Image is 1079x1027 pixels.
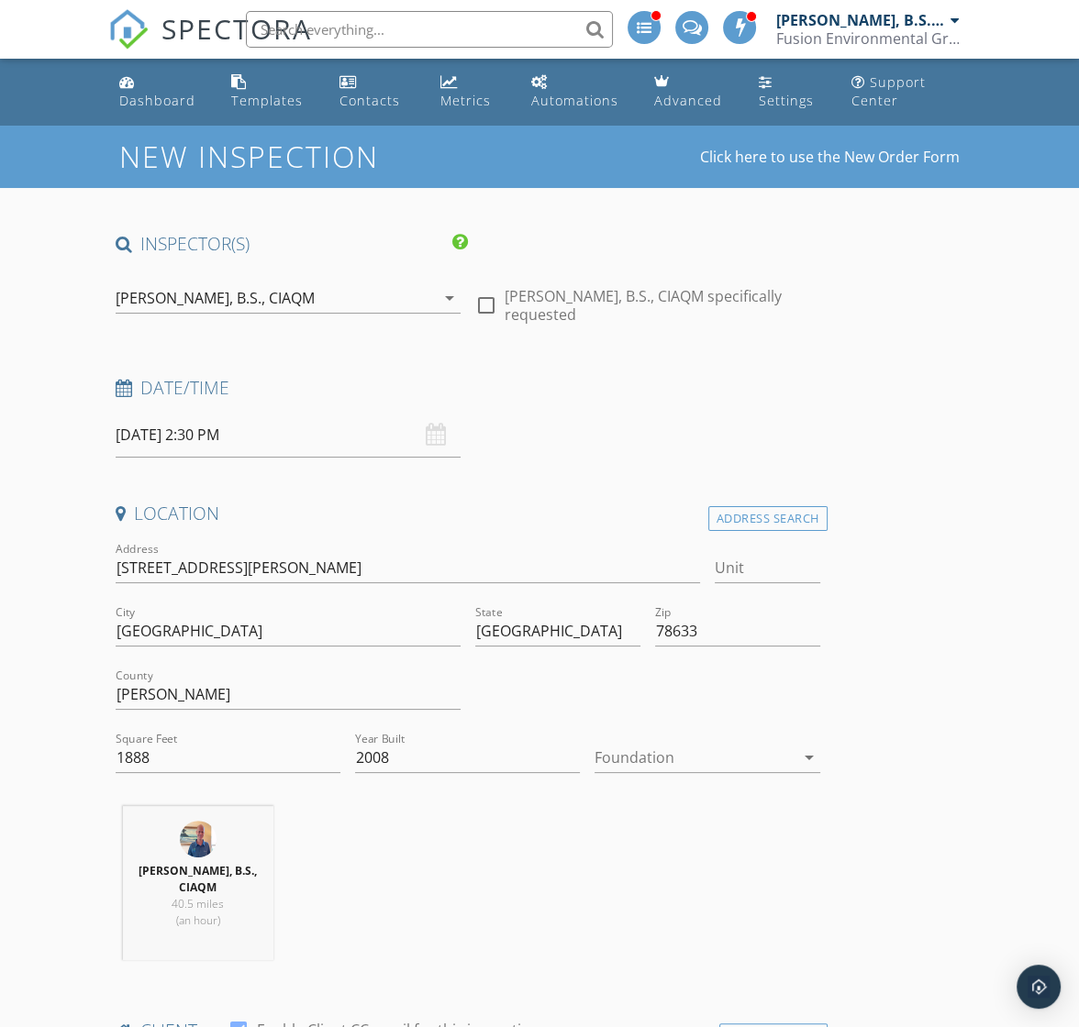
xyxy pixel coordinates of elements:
[108,9,149,50] img: The Best Home Inspection Software - Spectora
[524,66,632,118] a: Automations (Advanced)
[505,287,820,324] label: [PERSON_NAME], B.S., CIAQM specifically requested
[231,92,303,109] div: Templates
[440,92,491,109] div: Metrics
[439,287,461,309] i: arrow_drop_down
[108,25,312,63] a: SPECTORA
[172,896,224,911] span: 40.5 miles
[116,502,820,525] h4: Location
[700,149,960,164] a: Click here to use the New Order Form
[116,413,461,458] input: Select date
[139,863,257,895] strong: [PERSON_NAME], B.S., CIAQM
[119,92,195,109] div: Dashboard
[775,29,959,48] div: Fusion Environmental Group LLC
[798,746,820,768] i: arrow_drop_down
[759,92,814,109] div: Settings
[751,66,829,118] a: Settings
[116,376,820,400] h4: Date/Time
[180,821,217,857] img: 3151fd5c336d4395825cdcf968e1754e.jpeg
[654,92,722,109] div: Advanced
[1017,965,1061,1009] div: Open Intercom Messenger
[161,9,312,48] span: SPECTORA
[116,232,468,256] h4: INSPECTOR(S)
[851,73,926,109] div: Support Center
[332,66,417,118] a: Contacts
[224,66,317,118] a: Templates
[433,66,510,118] a: Metrics
[116,290,315,306] div: [PERSON_NAME], B.S., CIAQM
[119,140,526,172] h1: New Inspection
[339,92,400,109] div: Contacts
[176,912,220,928] span: (an hour)
[844,66,968,118] a: Support Center
[775,11,945,29] div: [PERSON_NAME], B.S., CIAQM
[112,66,210,118] a: Dashboard
[708,506,828,531] div: Address Search
[531,92,618,109] div: Automations
[647,66,737,118] a: Advanced
[246,11,613,48] input: Search everything...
